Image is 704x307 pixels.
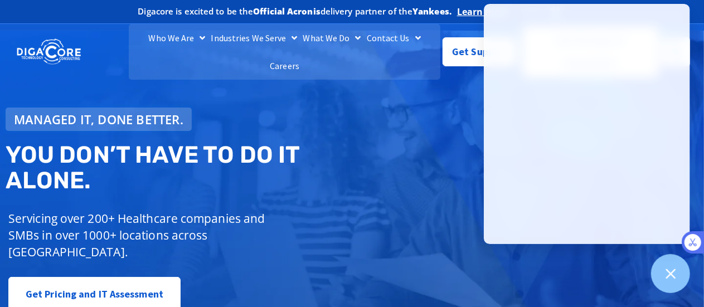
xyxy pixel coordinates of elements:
[26,283,163,305] span: Get Pricing and IT Assessment
[364,24,424,52] a: Contact Us
[6,108,192,131] a: Managed IT, done better.
[484,4,690,244] iframe: Chatgenie Messenger
[145,24,208,52] a: Who We Are
[6,142,360,193] h2: You don’t have to do IT alone.
[208,24,300,52] a: Industries We Serve
[129,24,441,80] nav: Menu
[267,52,302,80] a: Careers
[253,6,321,17] b: Official Acronis
[452,41,508,63] span: Get Support
[17,38,81,66] img: DigaCore Technology Consulting
[138,7,451,16] h2: Digacore is excited to be the delivery partner of the
[457,6,509,17] a: Learn more
[300,24,364,52] a: What We Do
[14,113,183,125] span: Managed IT, done better.
[412,6,451,17] b: Yankees.
[8,210,296,260] p: Servicing over 200+ Healthcare companies and SMBs in over 1000+ locations across [GEOGRAPHIC_DATA].
[443,37,517,66] a: Get Support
